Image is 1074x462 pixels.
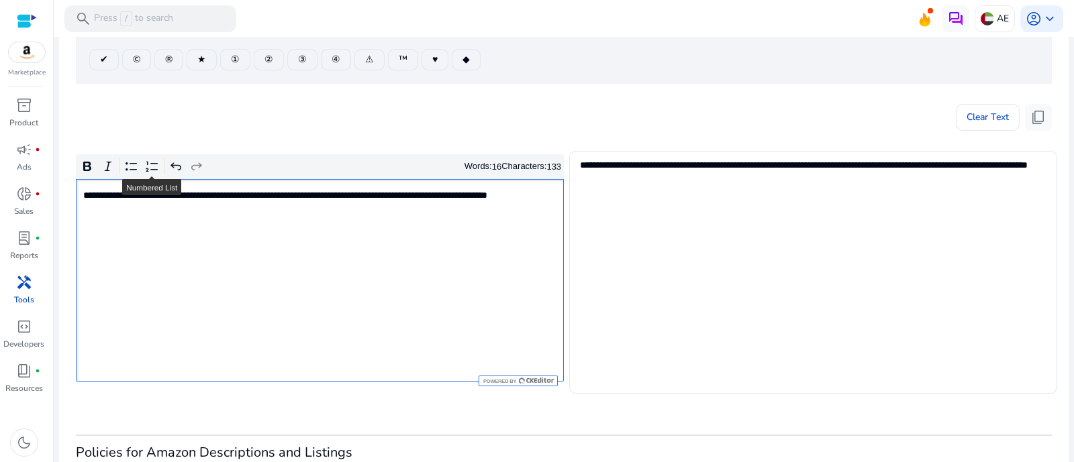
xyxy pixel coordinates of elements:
button: ★ [187,49,217,70]
p: Marketplace [8,68,46,78]
button: ◆ [452,49,481,70]
span: ⚠ [365,52,374,66]
span: Clear Text [967,104,1009,131]
span: Powered by [482,378,516,384]
p: Product [9,117,38,129]
button: ✔ [89,49,119,70]
button: ③ [287,49,318,70]
button: ® [154,49,183,70]
button: ⚠ [354,49,385,70]
span: ① [231,52,240,66]
button: ① [220,49,250,70]
p: Developers [3,338,44,350]
button: ② [254,49,284,70]
span: ③ [298,52,307,66]
span: donut_small [16,186,32,202]
span: fiber_manual_record [35,147,40,152]
span: handyman [16,274,32,290]
p: AE [997,7,1009,30]
button: ④ [321,49,351,70]
span: ④ [332,52,340,66]
img: amazon.svg [9,42,45,62]
span: ® [165,52,173,66]
span: account_circle [1026,11,1042,27]
span: ✔ [100,52,108,66]
button: ™ [388,49,418,70]
span: / [120,11,132,26]
span: content_copy [1030,109,1046,125]
div: Rich Text Editor. Editing area: main. Press Alt+0 for help. [76,179,564,382]
span: ™ [399,52,407,66]
button: Clear Text [956,104,1020,131]
p: Reports [10,249,38,262]
span: code_blocks [16,319,32,335]
span: fiber_manual_record [35,368,40,373]
span: ② [264,52,273,66]
button: © [122,49,151,70]
span: lab_profile [16,230,32,246]
p: Press to search [94,11,173,26]
label: 133 [546,162,561,172]
p: Ads [17,161,32,173]
p: Resources [5,382,43,394]
img: ae.svg [981,12,994,25]
div: Editor toolbar [76,154,564,180]
span: search [75,11,91,27]
h3: Policies for Amazon Descriptions and Listings [76,445,1052,461]
button: content_copy [1025,104,1052,131]
span: © [133,52,140,66]
div: Words: Characters: [465,158,561,175]
span: ♥ [432,52,438,66]
p: Sales [14,205,34,217]
span: fiber_manual_record [35,191,40,196]
span: dark_mode [16,435,32,451]
span: book_4 [16,363,32,379]
span: keyboard_arrow_down [1042,11,1058,27]
span: inventory_2 [16,97,32,113]
span: ◆ [462,52,470,66]
span: ★ [197,52,206,66]
button: ♥ [422,49,448,70]
span: fiber_manual_record [35,235,40,241]
span: campaign [16,141,32,158]
span: Numbered List [126,183,177,192]
p: Tools [14,294,34,306]
label: 16 [492,162,501,172]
